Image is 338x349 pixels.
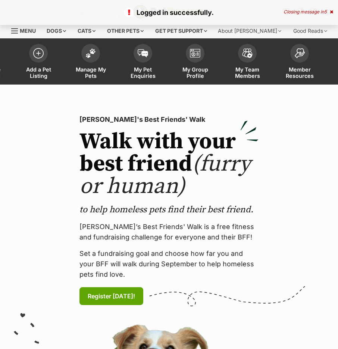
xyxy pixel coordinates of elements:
[150,23,212,38] div: Get pet support
[79,131,259,198] h2: Walk with your best friend
[74,66,107,79] span: Manage My Pets
[138,49,148,57] img: pet-enquiries-icon-7e3ad2cf08bfb03b45e93fb7055b45f3efa6380592205ae92323e6603595dc1f.svg
[117,40,169,85] a: My Pet Enquiries
[231,66,264,79] span: My Team Members
[79,287,143,305] a: Register [DATE]!
[12,40,65,85] a: Add a Pet Listing
[294,48,305,58] img: member-resources-icon-8e73f808a243e03378d46382f2149f9095a855e16c252ad45f914b54edf8863c.svg
[283,66,316,79] span: Member Resources
[178,66,212,79] span: My Group Profile
[20,28,36,34] span: Menu
[190,49,200,58] img: group-profile-icon-3fa3cf56718a62981997c0bc7e787c4b2cf8bcc04b72c1350f741eb67cf2f40e.svg
[41,23,71,38] div: Dogs
[126,66,160,79] span: My Pet Enquiries
[273,40,326,85] a: Member Resources
[79,204,259,216] p: to help homeless pets find their best friend.
[79,114,259,125] p: [PERSON_NAME]'s Best Friends' Walk
[79,150,251,200] span: (furry or human)
[169,40,221,85] a: My Group Profile
[88,292,135,301] span: Register [DATE]!
[11,23,41,37] a: Menu
[213,23,287,38] div: About [PERSON_NAME]
[242,48,253,58] img: team-members-icon-5396bd8760b3fe7c0b43da4ab00e1e3bb1a5d9ba89233759b79545d2d3fc5d0d.svg
[85,48,96,58] img: manage-my-pets-icon-02211641906a0b7f246fdf0571729dbe1e7629f14944591b6c1af311fb30b64b.svg
[288,23,332,38] div: Good Reads
[79,248,259,280] p: Set a fundraising goal and choose how far you and your BFF will walk during September to help hom...
[221,40,273,85] a: My Team Members
[22,66,55,79] span: Add a Pet Listing
[33,48,44,58] img: add-pet-listing-icon-0afa8454b4691262ce3f59096e99ab1cd57d4a30225e0717b998d2c9b9846f56.svg
[72,23,101,38] div: Cats
[79,222,259,242] p: [PERSON_NAME]’s Best Friends' Walk is a free fitness and fundraising challenge for everyone and t...
[102,23,149,38] div: Other pets
[65,40,117,85] a: Manage My Pets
